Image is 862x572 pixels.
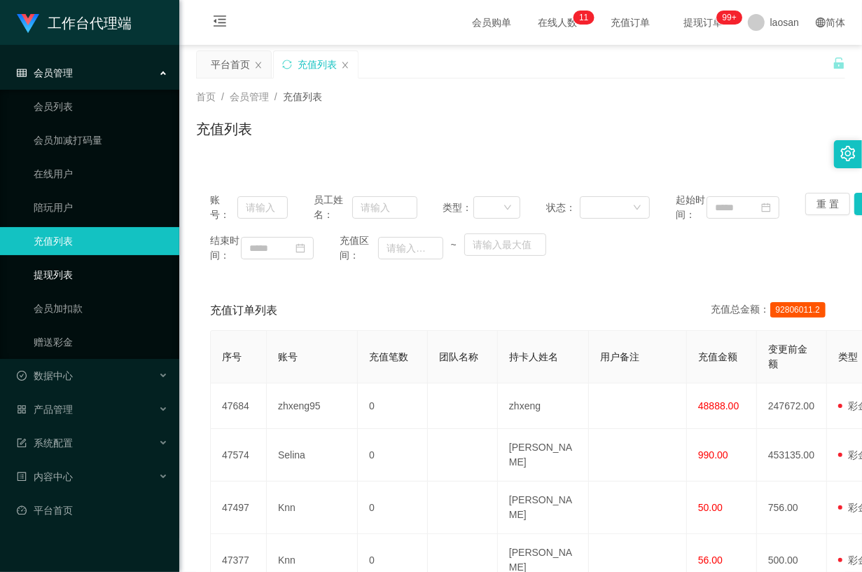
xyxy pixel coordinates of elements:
a: 在线用户 [34,160,168,188]
span: 充值列表 [283,91,322,102]
td: 0 [358,429,428,482]
input: 请输入最大值 [464,233,547,256]
span: 结束时间： [210,233,241,263]
span: 充值订单 [604,18,657,27]
a: 提现列表 [34,261,168,289]
h1: 工作台代理端 [48,1,132,46]
div: 充值总金额： [711,302,831,319]
span: 会员管理 [230,91,269,102]
a: 陪玩用户 [34,193,168,222]
span: 充值笔数 [369,351,408,362]
p: 1 [584,11,589,25]
td: [PERSON_NAME] [498,482,589,534]
span: 系统配置 [17,437,73,449]
i: 图标: menu-fold [196,1,244,46]
span: 起始时间： [676,193,707,222]
span: 团队名称 [439,351,478,362]
span: 类型 [838,351,858,362]
div: 平台首页 [211,51,250,78]
i: 图标: check-circle-o [17,371,27,381]
td: 0 [358,482,428,534]
a: 会员加减打码量 [34,126,168,154]
td: 47497 [211,482,267,534]
a: 充值列表 [34,227,168,255]
span: / [274,91,277,102]
span: 充值金额 [698,351,737,362]
i: 图标: unlock [833,57,845,69]
span: / [221,91,224,102]
span: 48888.00 [698,400,739,411]
i: 图标: calendar [761,203,771,212]
a: 会员加扣款 [34,294,168,322]
button: 重 置 [805,193,850,215]
span: 充值区间： [340,233,378,263]
td: 0 [358,383,428,429]
span: 账号 [278,351,298,362]
span: 状态： [546,200,580,215]
span: 变更前金额 [768,343,807,369]
td: zhxeng [498,383,589,429]
a: 会员列表 [34,93,168,121]
td: zhxeng95 [267,383,358,429]
a: 图标: dashboard平台首页 [17,496,168,524]
p: 1 [579,11,584,25]
span: 会员管理 [17,67,73,79]
div: 充值列表 [298,51,337,78]
i: 图标: sync [282,60,292,69]
a: 赠送彩金 [34,328,168,356]
td: 453135.00 [757,429,827,482]
span: 提现订单 [676,18,730,27]
input: 请输入 [352,196,417,219]
i: 图标: form [17,438,27,448]
h1: 充值列表 [196,118,252,139]
span: 产品管理 [17,404,73,415]
input: 请输入最小值为 [378,237,443,259]
span: 充值订单列表 [210,302,277,319]
i: 图标: table [17,68,27,78]
sup: 1069 [717,11,742,25]
i: 图标: close [254,61,263,69]
span: 在线人数 [531,18,584,27]
i: 图标: setting [840,146,856,161]
td: [PERSON_NAME] [498,429,589,482]
i: 图标: appstore-o [17,404,27,414]
input: 请输入 [237,196,288,219]
i: 图标: profile [17,472,27,482]
i: 图标: down [503,203,512,213]
td: 247672.00 [757,383,827,429]
span: 990.00 [698,449,728,461]
span: 持卡人姓名 [509,351,558,362]
i: 图标: global [816,18,826,27]
span: 56.00 [698,554,723,566]
i: 图标: calendar [296,243,305,253]
span: 序号 [222,351,242,362]
td: Knn [267,482,358,534]
span: ~ [443,238,464,252]
sup: 11 [573,11,594,25]
td: Selina [267,429,358,482]
span: 首页 [196,91,216,102]
i: 图标: down [633,203,641,213]
td: 47684 [211,383,267,429]
i: 图标: close [341,61,349,69]
span: 数据中心 [17,370,73,381]
span: 用户备注 [600,351,639,362]
span: 50.00 [698,502,723,513]
td: 756.00 [757,482,827,534]
span: 内容中心 [17,471,73,482]
a: 工作台代理端 [17,17,132,28]
img: logo.9652507e.png [17,14,39,34]
span: 账号： [210,193,237,222]
td: 47574 [211,429,267,482]
span: 92806011.2 [770,302,826,318]
span: 员工姓名： [314,193,352,222]
span: 类型： [443,200,473,215]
